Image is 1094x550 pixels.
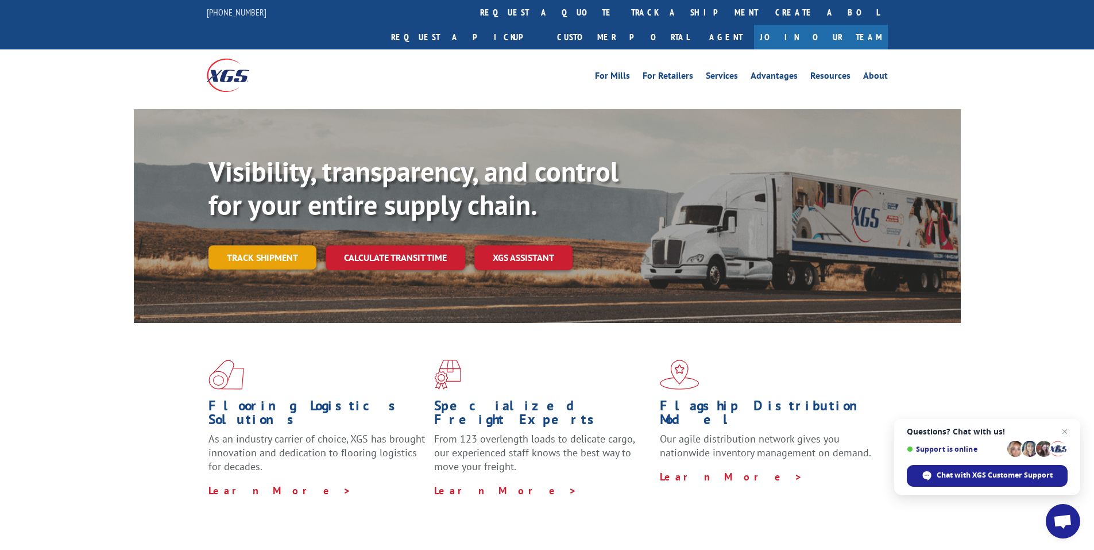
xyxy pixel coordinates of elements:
b: Visibility, transparency, and control for your entire supply chain. [208,153,618,222]
a: Track shipment [208,245,316,270]
a: Join Our Team [754,25,888,49]
img: xgs-icon-flagship-distribution-model-red [660,360,699,390]
a: Services [706,71,738,84]
div: Open chat [1046,504,1080,539]
div: Chat with XGS Customer Support [907,465,1068,487]
span: Chat with XGS Customer Support [937,470,1053,480]
a: For Mills [595,71,630,84]
a: XGS ASSISTANT [474,245,573,270]
img: xgs-icon-total-supply-chain-intelligence-red [208,360,244,390]
h1: Flagship Distribution Model [660,399,877,432]
a: Calculate transit time [326,245,465,270]
p: From 123 overlength loads to delicate cargo, our experienced staff knows the best way to move you... [434,432,651,483]
a: Resources [810,71,851,84]
span: Questions? Chat with us! [907,427,1068,436]
a: Learn More > [660,470,803,483]
a: Customer Portal [548,25,698,49]
a: Advantages [751,71,798,84]
span: As an industry carrier of choice, XGS has brought innovation and dedication to flooring logistics... [208,432,425,473]
a: Learn More > [434,484,577,497]
span: Support is online [907,445,1003,453]
a: Learn More > [208,484,351,497]
span: Close chat [1058,425,1072,439]
a: [PHONE_NUMBER] [207,6,266,18]
a: Agent [698,25,754,49]
h1: Specialized Freight Experts [434,399,651,432]
a: Request a pickup [382,25,548,49]
h1: Flooring Logistics Solutions [208,399,426,432]
img: xgs-icon-focused-on-flooring-red [434,360,461,390]
a: About [863,71,888,84]
span: Our agile distribution network gives you nationwide inventory management on demand. [660,432,871,459]
a: For Retailers [643,71,693,84]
